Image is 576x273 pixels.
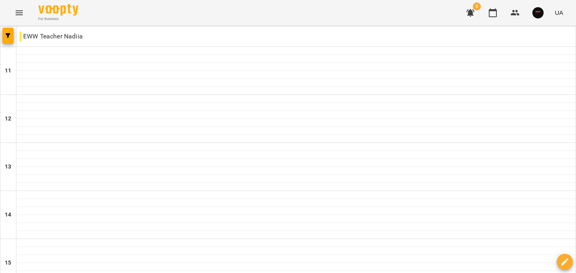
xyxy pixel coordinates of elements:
span: For Business [38,16,78,22]
h6: 15 [5,259,11,267]
button: UA [552,5,566,20]
span: UA [555,8,563,17]
button: Menu [10,3,29,22]
img: 5eed76f7bd5af536b626cea829a37ad3.jpg [532,7,544,18]
h6: 11 [5,66,11,75]
img: Voopty Logo [38,4,78,16]
p: EWW Teacher Nadiia [20,32,83,41]
h6: 12 [5,114,11,123]
span: 6 [473,2,481,10]
h6: 13 [5,163,11,171]
h6: 14 [5,211,11,219]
